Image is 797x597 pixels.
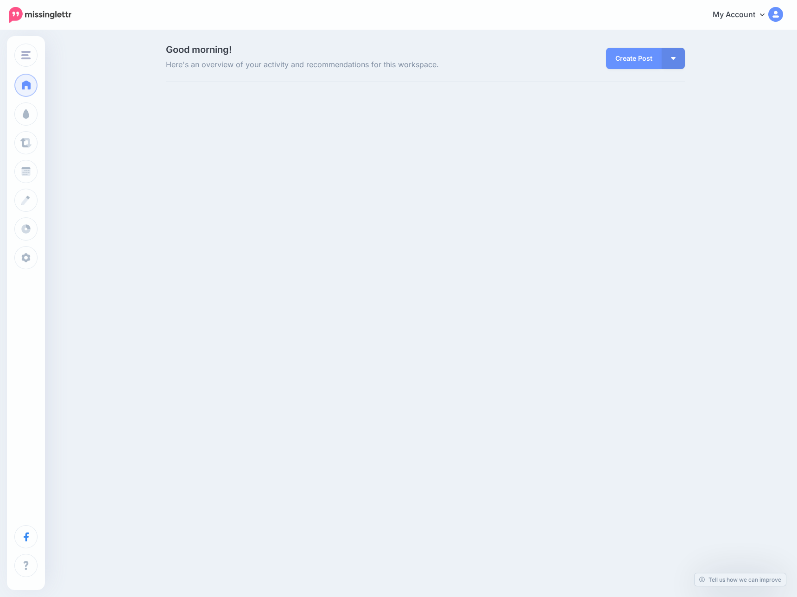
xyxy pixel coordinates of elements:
[703,4,783,26] a: My Account
[166,44,232,55] span: Good morning!
[606,48,662,69] a: Create Post
[695,573,786,586] a: Tell us how we can improve
[671,57,676,60] img: arrow-down-white.png
[21,51,31,59] img: menu.png
[9,7,71,23] img: Missinglettr
[166,59,507,71] span: Here's an overview of your activity and recommendations for this workspace.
